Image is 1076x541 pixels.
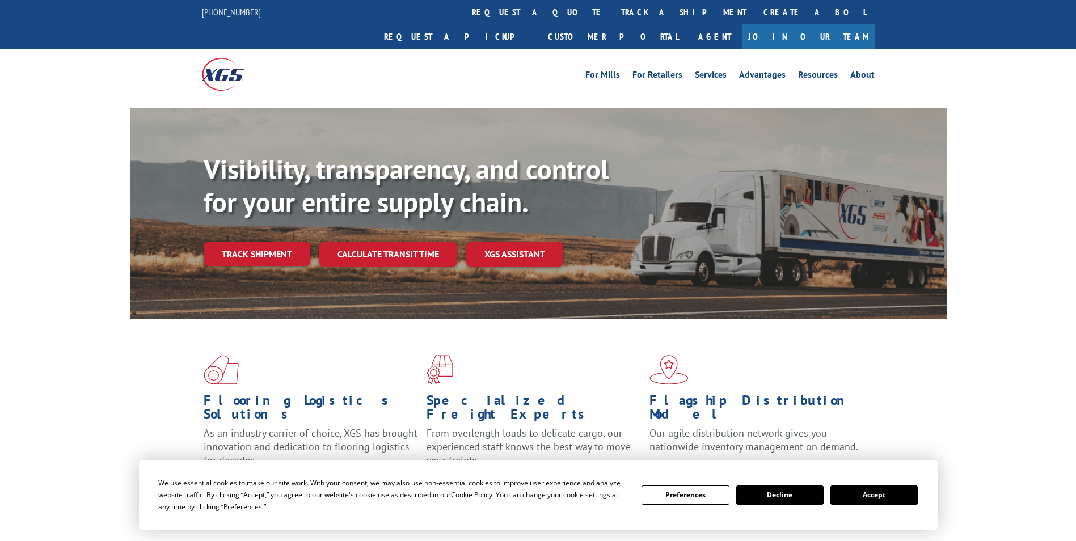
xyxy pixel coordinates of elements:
span: Our agile distribution network gives you nationwide inventory management on demand. [649,426,858,453]
h1: Flooring Logistics Solutions [204,394,418,426]
img: xgs-icon-total-supply-chain-intelligence-red [204,355,239,384]
div: We use essential cookies to make our site work. With your consent, we may also use non-essential ... [158,477,628,513]
b: Visibility, transparency, and control for your entire supply chain. [204,151,609,219]
a: About [850,70,875,83]
button: Decline [736,485,824,505]
a: Services [695,70,727,83]
a: Track shipment [204,242,310,266]
a: [PHONE_NUMBER] [202,6,261,18]
a: Resources [798,70,838,83]
p: From overlength loads to delicate cargo, our experienced staff knows the best way to move your fr... [427,426,641,477]
span: As an industry carrier of choice, XGS has brought innovation and dedication to flooring logistics... [204,426,417,467]
img: xgs-icon-flagship-distribution-model-red [649,355,689,384]
a: For Retailers [632,70,682,83]
a: For Mills [585,70,620,83]
button: Accept [830,485,918,505]
a: Customer Portal [539,24,687,49]
h1: Specialized Freight Experts [427,394,641,426]
button: Preferences [642,485,729,505]
h1: Flagship Distribution Model [649,394,864,426]
a: Advantages [739,70,786,83]
a: XGS ASSISTANT [466,242,563,267]
a: Join Our Team [742,24,875,49]
a: Calculate transit time [319,242,457,267]
span: Preferences [223,502,262,512]
a: Request a pickup [375,24,539,49]
span: Cookie Policy [451,490,492,500]
a: Agent [687,24,742,49]
img: xgs-icon-focused-on-flooring-red [427,355,453,384]
div: Cookie Consent Prompt [139,460,938,530]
